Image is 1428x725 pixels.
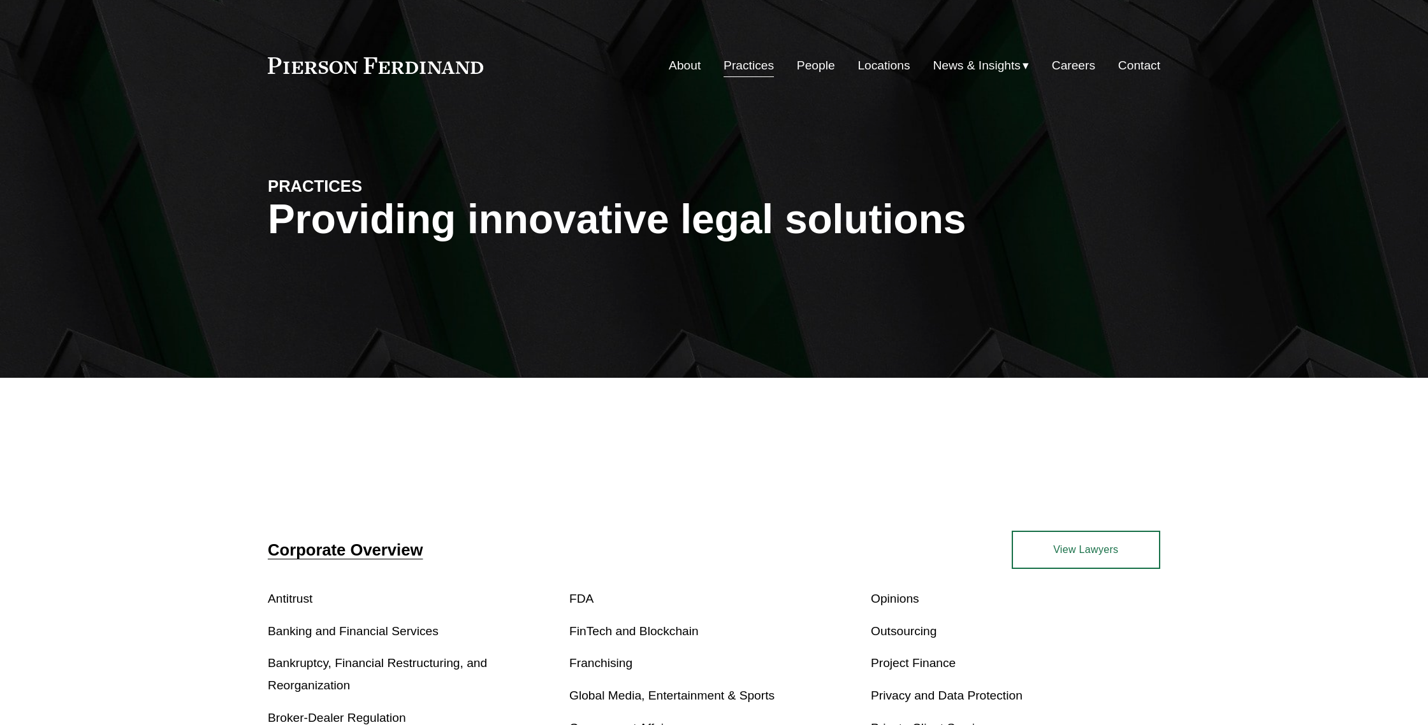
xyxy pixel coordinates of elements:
a: Opinions [871,592,919,605]
a: View Lawyers [1012,531,1160,569]
a: Global Media, Entertainment & Sports [569,689,775,702]
a: About [669,54,701,78]
a: Outsourcing [871,624,936,638]
a: Contact [1118,54,1160,78]
a: Locations [857,54,910,78]
a: Banking and Financial Services [268,624,439,638]
a: FDA [569,592,594,605]
a: Practices [724,54,774,78]
a: Bankruptcy, Financial Restructuring, and Reorganization [268,656,487,692]
a: Project Finance [871,656,956,670]
h4: PRACTICES [268,176,491,196]
a: folder dropdown [933,54,1029,78]
a: Corporate Overview [268,541,423,559]
a: Privacy and Data Protection [871,689,1023,702]
span: News & Insights [933,55,1021,77]
a: Antitrust [268,592,312,605]
h1: Providing innovative legal solutions [268,196,1160,243]
a: Franchising [569,656,632,670]
a: People [797,54,835,78]
a: FinTech and Blockchain [569,624,699,638]
a: Careers [1052,54,1095,78]
a: Broker-Dealer Regulation [268,711,406,724]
